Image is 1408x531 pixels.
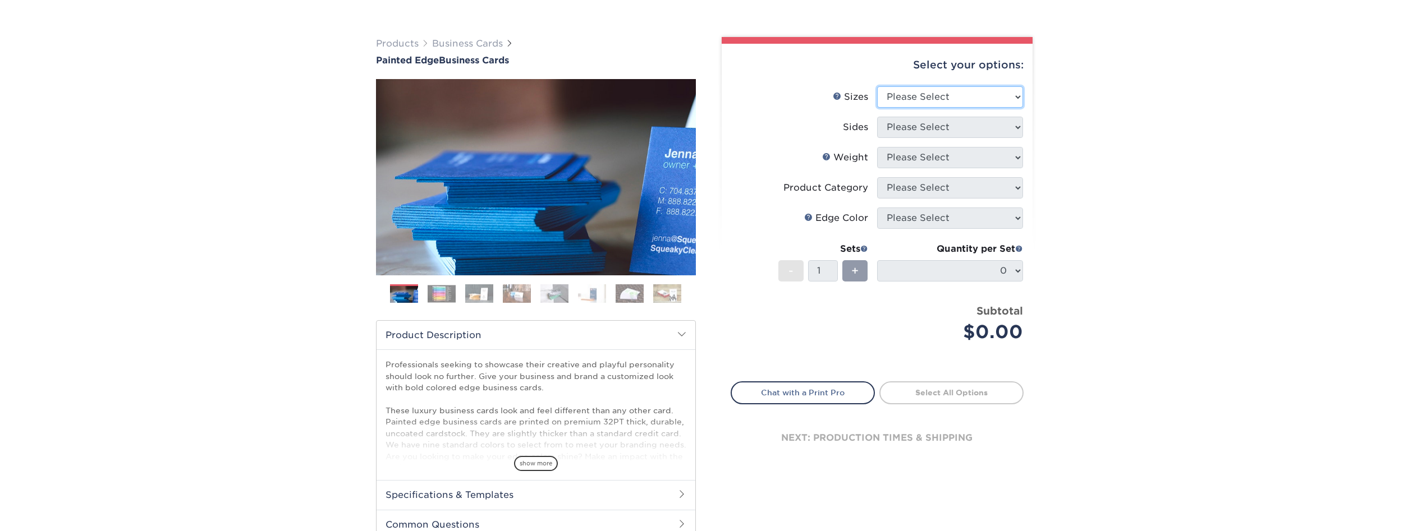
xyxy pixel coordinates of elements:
img: Business Cards 07 [616,284,644,303]
div: next: production times & shipping [731,404,1024,472]
img: Painted Edge 01 [376,17,696,337]
div: Quantity per Set [877,242,1023,256]
div: Edge Color [804,211,868,225]
span: Painted Edge [376,55,439,66]
strong: Subtotal [976,304,1023,317]
img: Business Cards 06 [578,284,606,303]
div: $0.00 [886,318,1023,345]
img: Business Cards 08 [653,284,681,303]
span: - [788,262,794,279]
h1: Business Cards [376,55,696,66]
span: + [851,262,859,279]
div: Select your options: [731,44,1024,86]
a: Products [376,38,419,49]
a: Select All Options [879,381,1024,404]
a: Business Cards [432,38,503,49]
div: Sides [843,121,868,134]
span: show more [514,456,558,471]
a: Chat with a Print Pro [731,381,875,404]
div: Weight [822,151,868,164]
div: Sets [778,242,868,256]
div: Sizes [833,90,868,104]
img: Business Cards 02 [428,285,456,302]
h2: Specifications & Templates [377,480,695,509]
img: Business Cards 03 [465,284,493,303]
h2: Product Description [377,321,695,349]
img: Business Cards 05 [540,284,568,303]
img: Business Cards 04 [503,284,531,303]
div: Product Category [783,181,868,195]
a: Painted EdgeBusiness Cards [376,55,696,66]
img: Business Cards 01 [390,280,418,308]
